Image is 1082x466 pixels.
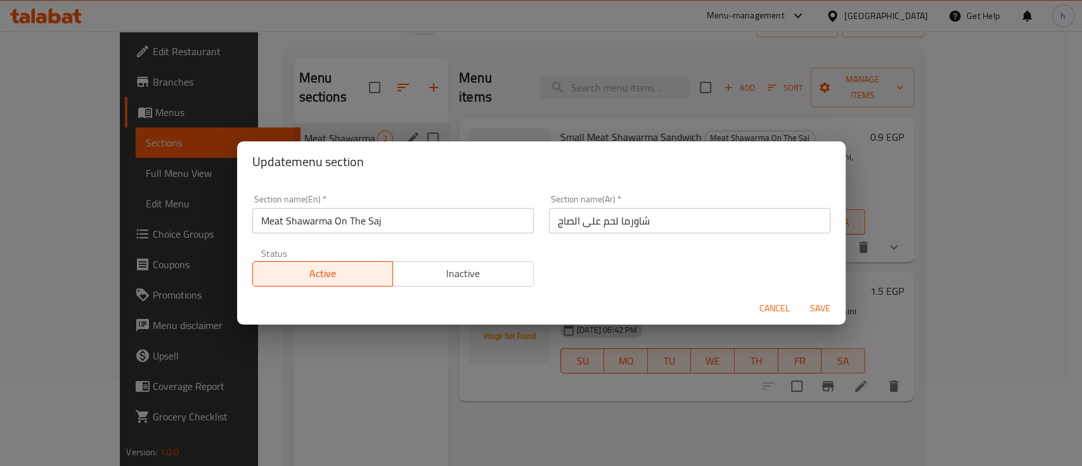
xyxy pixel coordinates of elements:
[258,264,389,283] span: Active
[252,208,534,233] input: Please enter section name(en)
[759,301,790,316] span: Cancel
[754,297,795,320] button: Cancel
[800,297,840,320] button: Save
[805,301,835,316] span: Save
[398,264,529,283] span: Inactive
[252,152,830,172] h2: Update menu section
[392,261,534,287] button: Inactive
[252,261,394,287] button: Active
[549,208,830,233] input: Please enter section name(ar)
